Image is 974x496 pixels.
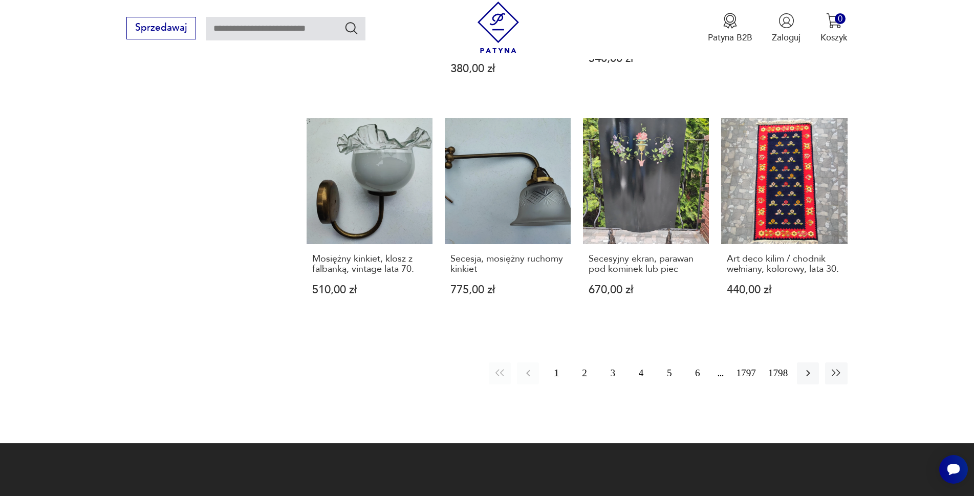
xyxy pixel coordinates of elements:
[722,13,738,29] img: Ikona medalu
[939,455,968,484] iframe: Smartsupp widget button
[344,20,359,35] button: Szukaj
[708,13,752,44] button: Patyna B2B
[630,362,652,384] button: 4
[727,254,842,275] h3: Art deco kilim / chodnik wełniany, kolorowy, lata 30.
[450,254,566,275] h3: Secesja, mosiężny ruchomy kinkiet
[312,254,427,275] h3: Mosiężny kinkiet, klosz z falbanką, vintage lata 70.
[686,362,708,384] button: 6
[721,118,847,319] a: Art deco kilim / chodnik wełniany, kolorowy, lata 30.Art deco kilim / chodnik wełniany, kolorowy,...
[589,254,704,275] h3: Secesyjny ekran, parawan pod kominek lub piec
[835,13,846,24] div: 0
[307,118,432,319] a: Mosiężny kinkiet, klosz z falbanką, vintage lata 70.Mosiężny kinkiet, klosz z falbanką, vintage l...
[708,32,752,44] p: Patyna B2B
[589,53,704,64] p: 540,00 zł
[589,285,704,295] p: 670,00 zł
[772,13,800,44] button: Zaloguj
[574,362,596,384] button: 2
[820,13,848,44] button: 0Koszyk
[312,285,427,295] p: 510,00 zł
[450,285,566,295] p: 775,00 zł
[733,362,759,384] button: 1797
[765,362,791,384] button: 1798
[126,17,196,39] button: Sprzedawaj
[472,2,524,53] img: Patyna - sklep z meblami i dekoracjami vintage
[772,32,800,44] p: Zaloguj
[658,362,680,384] button: 5
[708,13,752,44] a: Ikona medaluPatyna B2B
[445,118,571,319] a: Secesja, mosiężny ruchomy kinkietSecesja, mosiężny ruchomy kinkiet775,00 zł
[450,63,566,74] p: 380,00 zł
[583,118,709,319] a: Secesyjny ekran, parawan pod kominek lub piecSecesyjny ekran, parawan pod kominek lub piec670,00 zł
[727,285,842,295] p: 440,00 zł
[826,13,842,29] img: Ikona koszyka
[545,362,567,384] button: 1
[602,362,624,384] button: 3
[126,25,196,33] a: Sprzedawaj
[778,13,794,29] img: Ikonka użytkownika
[820,32,848,44] p: Koszyk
